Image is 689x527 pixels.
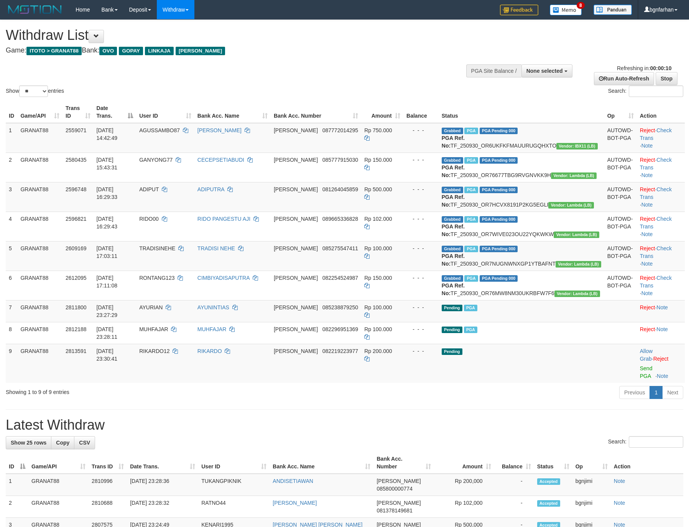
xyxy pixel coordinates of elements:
span: None selected [526,68,563,74]
span: AYURIAN [139,304,163,310]
td: AUTOWD-BOT-PGA [604,212,637,241]
strong: 00:00:10 [650,65,671,71]
span: [DATE] 16:29:43 [97,216,118,230]
span: [PERSON_NAME] [377,478,421,484]
span: Refreshing in: [617,65,671,71]
td: 2 [6,153,17,182]
span: Vendor URL: https://dashboard.q2checkout.com/secure [548,202,594,209]
h4: Game: Bank: [6,47,452,54]
a: Note [641,202,653,208]
span: Marked by bgndedek [464,157,478,164]
div: - - - [406,304,436,311]
td: · · [637,182,685,212]
th: Bank Acc. Name: activate to sort column ascending [194,101,271,123]
span: [PERSON_NAME] [274,186,318,192]
a: Next [662,386,683,399]
span: PGA Pending [480,216,518,223]
span: [PERSON_NAME] [274,157,318,163]
td: 1 [6,474,28,496]
a: Stop [656,72,677,85]
b: PGA Ref. No: [442,282,465,296]
td: bgnjimi [572,496,611,518]
span: · [640,348,653,362]
a: ANDISETIAWAN [273,478,313,484]
span: 2811800 [66,304,87,310]
a: Reject [640,304,655,310]
span: [DATE] 14:42:49 [97,127,118,141]
span: Copy 081378149681 to clipboard [377,507,412,514]
td: · · [637,271,685,300]
a: Reject [640,275,655,281]
th: Date Trans.: activate to sort column ascending [127,452,198,474]
div: Showing 1 to 9 of 9 entries [6,385,281,396]
b: PGA Ref. No: [442,135,465,149]
span: [DATE] 23:27:29 [97,304,118,318]
th: Trans ID: activate to sort column ascending [89,452,127,474]
th: Bank Acc. Number: activate to sort column ascending [271,101,361,123]
span: [PERSON_NAME] [274,326,318,332]
span: 2596821 [66,216,87,222]
a: CIMBIYADISAPUTRA [197,275,250,281]
td: GRANAT88 [17,153,62,182]
a: Check Trans [640,216,672,230]
a: Reject [640,127,655,133]
a: Run Auto-Refresh [594,72,654,85]
label: Search: [608,85,683,97]
span: [DATE] 16:29:33 [97,186,118,200]
img: Button%20Memo.svg [550,5,582,15]
td: RATNO44 [198,496,270,518]
span: [DATE] 15:43:31 [97,157,118,171]
span: [PERSON_NAME] [377,500,421,506]
td: 6 [6,271,17,300]
td: GRANAT88 [17,271,62,300]
td: AUTOWD-BOT-PGA [604,182,637,212]
span: Marked by bgnjimi [464,327,477,333]
td: Rp 102,000 [434,496,494,518]
div: - - - [406,126,436,134]
td: 7 [6,300,17,322]
td: · · [637,123,685,153]
a: Note [641,290,653,296]
td: AUTOWD-BOT-PGA [604,123,637,153]
span: Grabbed [442,246,463,252]
a: Allow Grab [640,348,653,362]
span: LINKAJA [145,47,174,55]
a: TRADISI NEHE [197,245,235,251]
a: Note [641,231,653,237]
td: 2810688 [89,496,127,518]
span: 2609169 [66,245,87,251]
span: Pending [442,327,462,333]
td: [DATE] 23:28:36 [127,474,198,496]
a: Send PGA [640,365,653,379]
td: GRANAT88 [17,344,62,383]
a: Note [657,373,668,379]
a: ADIPUTRA [197,186,224,192]
span: Copy 082296951369 to clipboard [322,326,358,332]
span: Copy 089665336828 to clipboard [322,216,358,222]
td: · [637,322,685,344]
span: 2580435 [66,157,87,163]
span: Rp 500.000 [364,186,392,192]
a: Note [614,478,625,484]
span: Copy 081264045859 to clipboard [322,186,358,192]
h1: Withdraw List [6,28,452,43]
a: Reject [640,245,655,251]
span: [DATE] 23:28:11 [97,326,118,340]
a: Reject [653,356,669,362]
span: [PERSON_NAME] [274,348,318,354]
a: RIDO PANGESTU AJI [197,216,250,222]
a: Check Trans [640,275,672,289]
td: TF_250930_OR76677TBG9RVGNVKK9H [439,153,604,182]
td: GRANAT88 [17,300,62,322]
th: Status: activate to sort column ascending [534,452,572,474]
span: RIDO00 [139,216,159,222]
img: MOTION_logo.png [6,4,64,15]
span: Rp 200.000 [364,348,392,354]
span: PGA Pending [480,157,518,164]
span: PGA Pending [480,275,518,282]
th: Amount: activate to sort column ascending [434,452,494,474]
td: GRANAT88 [17,182,62,212]
a: Note [614,500,625,506]
td: TF_250930_OR7WIVE023OU22YQKWKW [439,212,604,241]
span: Marked by bgndedek [464,246,478,252]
